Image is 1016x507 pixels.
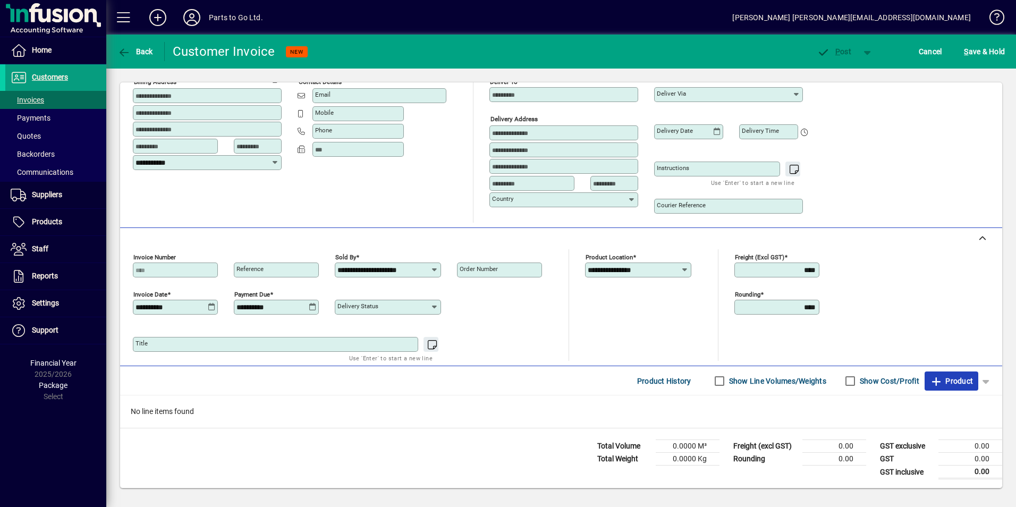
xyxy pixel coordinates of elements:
div: Parts to Go Ltd. [209,9,263,26]
a: Quotes [5,127,106,145]
mat-label: Courier Reference [657,201,706,209]
span: NEW [290,48,303,55]
button: Save & Hold [961,42,1007,61]
span: Cancel [919,43,942,60]
mat-hint: Use 'Enter' to start a new line [349,352,433,364]
label: Show Cost/Profit [858,376,919,386]
button: Profile [175,8,209,27]
td: 0.00 [938,440,1002,453]
button: Post [811,42,857,61]
span: Products [32,217,62,226]
label: Show Line Volumes/Weights [727,376,826,386]
span: ost [817,47,851,56]
mat-hint: Use 'Enter' to start a new line [711,176,794,189]
a: Home [5,37,106,64]
mat-label: Product location [586,253,633,261]
span: Product History [637,373,691,390]
span: Reports [32,272,58,280]
span: ave & Hold [964,43,1005,60]
span: Settings [32,299,59,307]
a: Knowledge Base [981,2,1003,37]
a: Communications [5,163,106,181]
mat-label: Order number [460,265,498,273]
div: Customer Invoice [173,43,275,60]
mat-label: Phone [315,126,332,134]
mat-label: Delivery time [742,127,779,134]
a: Reports [5,263,106,290]
a: Settings [5,290,106,317]
span: Invoices [11,96,44,104]
span: Staff [32,244,48,253]
button: Cancel [916,42,945,61]
td: 0.00 [802,440,866,453]
a: Invoices [5,91,106,109]
mat-label: Payment due [234,291,270,298]
mat-label: Delivery date [657,127,693,134]
button: Product [925,371,978,391]
a: Suppliers [5,182,106,208]
td: GST inclusive [875,466,938,479]
mat-label: Freight (excl GST) [735,253,784,261]
td: Total Volume [592,440,656,453]
mat-label: Invoice date [133,291,167,298]
mat-label: Email [315,91,331,98]
app-page-header-button: Back [106,42,165,61]
span: S [964,47,968,56]
mat-label: Delivery status [337,302,378,310]
a: Backorders [5,145,106,163]
mat-label: Invoice number [133,253,176,261]
span: Backorders [11,150,55,158]
td: Freight (excl GST) [728,440,802,453]
button: Product History [633,371,696,391]
a: Payments [5,109,106,127]
mat-label: Mobile [315,109,334,116]
mat-label: Deliver via [657,90,686,97]
mat-label: Reference [236,265,264,273]
span: Product [930,373,973,390]
span: Back [117,47,153,56]
div: [PERSON_NAME] [PERSON_NAME][EMAIL_ADDRESS][DOMAIN_NAME] [732,9,971,26]
mat-label: Country [492,195,513,202]
div: No line items found [120,395,1002,428]
td: 0.00 [938,466,1002,479]
span: Payments [11,114,50,122]
button: Copy to Delivery address [267,70,284,87]
span: Communications [11,168,73,176]
mat-label: Title [136,340,148,347]
span: Package [39,381,67,390]
span: Support [32,326,58,334]
span: Home [32,46,52,54]
td: 0.0000 M³ [656,440,719,453]
mat-label: Instructions [657,164,689,172]
td: Rounding [728,453,802,466]
td: 0.00 [938,453,1002,466]
a: Staff [5,236,106,263]
td: GST [875,453,938,466]
button: Add [141,8,175,27]
span: Quotes [11,132,41,140]
a: Support [5,317,106,344]
span: Financial Year [30,359,77,367]
td: 0.0000 Kg [656,453,719,466]
span: P [835,47,840,56]
mat-label: Rounding [735,291,760,298]
span: Suppliers [32,190,62,199]
td: 0.00 [802,453,866,466]
span: Customers [32,73,68,81]
td: GST exclusive [875,440,938,453]
button: Back [115,42,156,61]
td: Total Weight [592,453,656,466]
a: Products [5,209,106,235]
mat-label: Sold by [335,253,356,261]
